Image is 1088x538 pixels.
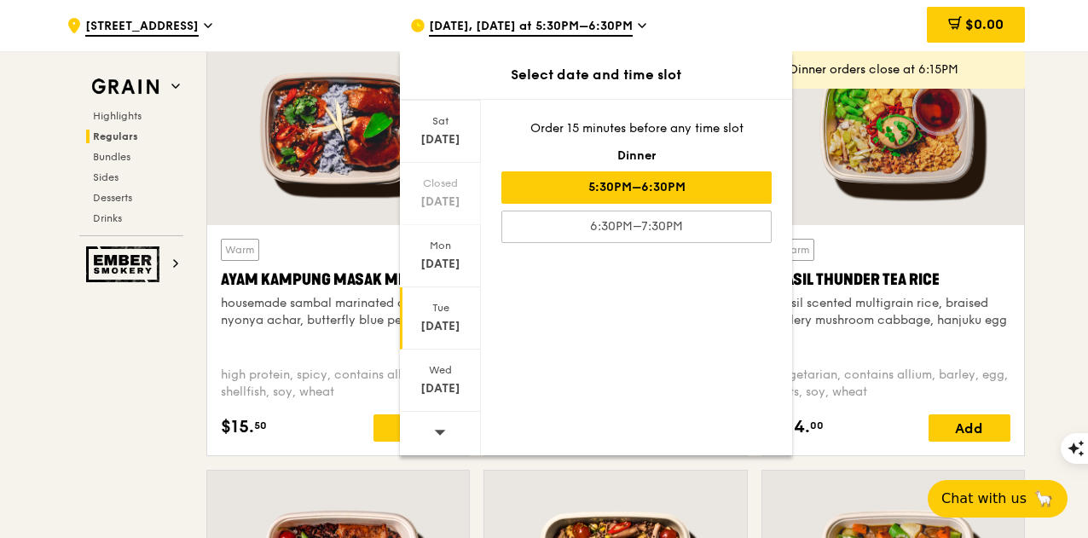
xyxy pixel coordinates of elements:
[402,301,478,315] div: Tue
[928,480,1068,518] button: Chat with us🦙
[501,120,772,137] div: Order 15 minutes before any time slot
[93,192,132,204] span: Desserts
[776,268,1010,292] div: Basil Thunder Tea Rice
[221,367,455,401] div: high protein, spicy, contains allium, shellfish, soy, wheat
[941,489,1027,509] span: Chat with us
[402,239,478,252] div: Mon
[93,110,142,122] span: Highlights
[429,18,633,37] span: [DATE], [DATE] at 5:30PM–6:30PM
[86,246,165,282] img: Ember Smokery web logo
[402,256,478,273] div: [DATE]
[1033,489,1054,509] span: 🦙
[965,16,1004,32] span: $0.00
[402,131,478,148] div: [DATE]
[501,148,772,165] div: Dinner
[776,239,814,261] div: Warm
[221,414,254,440] span: $15.
[402,380,478,397] div: [DATE]
[501,211,772,243] div: 6:30PM–7:30PM
[86,72,165,102] img: Grain web logo
[400,65,792,85] div: Select date and time slot
[85,18,199,37] span: [STREET_ADDRESS]
[402,194,478,211] div: [DATE]
[254,419,267,432] span: 50
[221,295,455,329] div: housemade sambal marinated chicken, nyonya achar, butterfly blue pea rice
[776,367,1010,401] div: vegetarian, contains allium, barley, egg, nuts, soy, wheat
[93,151,130,163] span: Bundles
[93,171,119,183] span: Sides
[929,414,1010,442] div: Add
[373,414,455,442] div: Add
[93,212,122,224] span: Drinks
[402,318,478,335] div: [DATE]
[790,61,1011,78] div: Dinner orders close at 6:15PM
[402,176,478,190] div: Closed
[501,171,772,204] div: 5:30PM–6:30PM
[402,114,478,128] div: Sat
[402,363,478,377] div: Wed
[776,414,810,440] span: $14.
[221,239,259,261] div: Warm
[221,268,455,292] div: Ayam Kampung Masak Merah
[93,130,138,142] span: Regulars
[776,295,1010,329] div: basil scented multigrain rice, braised celery mushroom cabbage, hanjuku egg
[810,419,824,432] span: 00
